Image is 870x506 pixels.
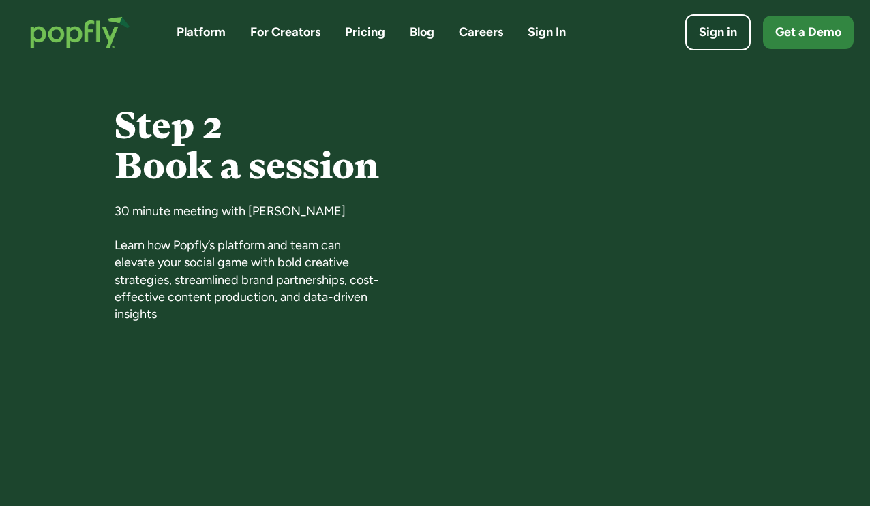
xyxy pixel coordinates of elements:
div: Sign in [699,24,737,41]
h1: Step 2 Book a session [115,106,383,187]
a: Get a Demo [763,16,854,49]
a: For Creators [250,24,320,41]
a: Blog [410,24,434,41]
div: Get a Demo [775,24,841,41]
a: Careers [459,24,503,41]
div: 30 minute meeting with [PERSON_NAME] Learn how Popfly’s platform and team can elevate your social... [115,203,383,323]
a: Sign in [685,14,751,50]
a: Pricing [345,24,385,41]
a: Platform [177,24,226,41]
a: home [16,3,144,62]
a: Sign In [528,24,566,41]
